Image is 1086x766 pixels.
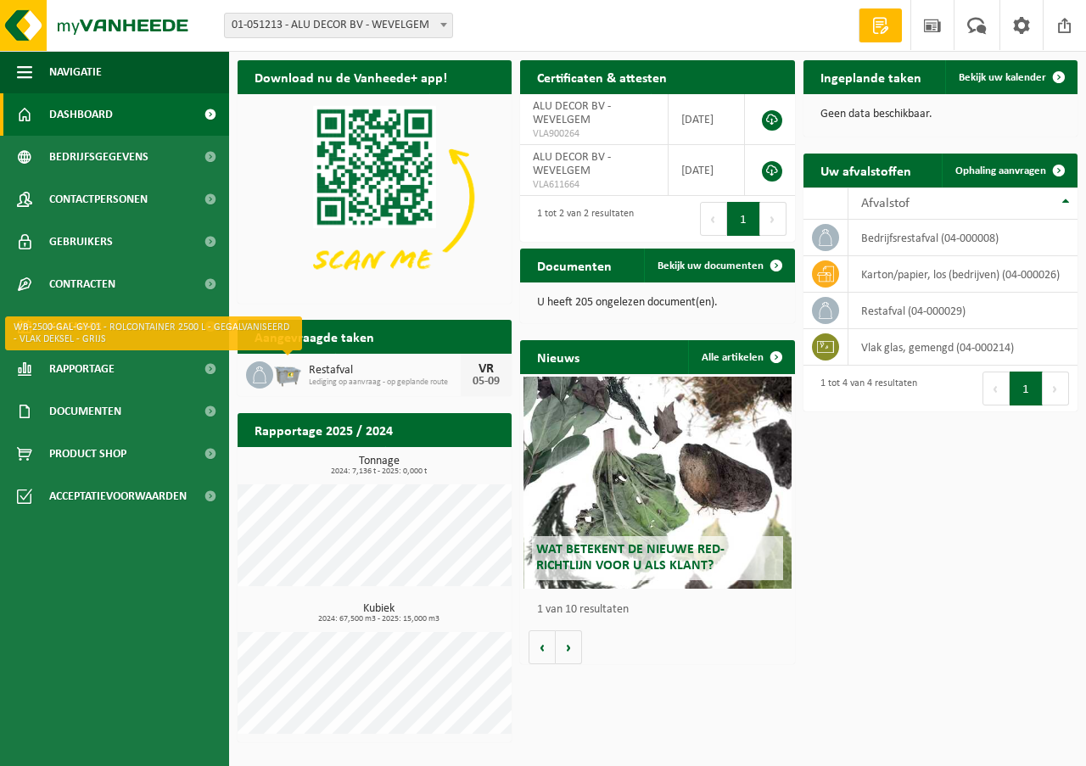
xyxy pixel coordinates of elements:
span: Bekijk uw documenten [658,260,764,271]
span: 01-051213 - ALU DECOR BV - WEVELGEM [225,14,452,37]
td: vlak glas, gemengd (04-000214) [848,329,1078,366]
h2: Rapportage 2025 / 2024 [238,413,410,446]
span: Bekijk uw kalender [959,72,1046,83]
span: Dashboard [49,93,113,136]
h3: Tonnage [246,456,512,476]
span: Contactpersonen [49,178,148,221]
a: Wat betekent de nieuwe RED-richtlijn voor u als klant? [523,377,792,589]
span: 2024: 67,500 m3 - 2025: 15,000 m3 [246,615,512,623]
img: WB-2500-GAL-GY-01 [273,359,302,388]
img: Download de VHEPlus App [238,94,512,300]
span: Product Shop [49,433,126,475]
span: VLA900264 [533,127,654,141]
button: 1 [727,202,760,236]
div: 1 tot 2 van 2 resultaten [529,200,634,238]
button: Next [760,202,787,236]
p: Geen data beschikbaar. [820,109,1061,120]
span: Navigatie [49,51,102,93]
p: U heeft 205 ongelezen document(en). [537,297,777,309]
h2: Nieuws [520,340,596,373]
td: karton/papier, los (bedrijven) (04-000026) [848,256,1078,293]
a: Ophaling aanvragen [942,154,1076,187]
button: Next [1043,372,1069,405]
td: [DATE] [669,145,745,196]
button: Previous [700,202,727,236]
h2: Aangevraagde taken [238,320,391,353]
span: Ophaling aanvragen [955,165,1046,176]
div: 1 tot 4 van 4 resultaten [812,370,917,407]
a: Bekijk uw kalender [945,60,1076,94]
span: VLA611664 [533,178,654,192]
h2: Ingeplande taken [803,60,938,93]
td: restafval (04-000029) [848,293,1078,329]
span: Gebruikers [49,221,113,263]
span: Wat betekent de nieuwe RED-richtlijn voor u als klant? [536,543,725,573]
a: Alle artikelen [688,340,793,374]
h2: Certificaten & attesten [520,60,684,93]
button: Volgende [556,630,582,664]
span: Documenten [49,390,121,433]
span: 2024: 7,136 t - 2025: 0,000 t [246,467,512,476]
div: 05-09 [469,376,503,388]
h2: Documenten [520,249,629,282]
span: Rapportage [49,348,115,390]
td: [DATE] [669,94,745,145]
span: Acceptatievoorwaarden [49,475,187,517]
td: bedrijfsrestafval (04-000008) [848,220,1078,256]
span: ALU DECOR BV - WEVELGEM [533,151,611,177]
button: Vorige [529,630,556,664]
span: 01-051213 - ALU DECOR BV - WEVELGEM [224,13,453,38]
a: Bekijk rapportage [385,446,510,480]
span: Kalender [49,305,102,348]
a: Bekijk uw documenten [644,249,793,282]
span: Contracten [49,263,115,305]
span: Restafval [309,364,461,377]
span: Lediging op aanvraag - op geplande route [309,377,461,388]
span: ALU DECOR BV - WEVELGEM [533,100,611,126]
span: Afvalstof [861,197,910,210]
div: VR [469,362,503,376]
button: Previous [982,372,1010,405]
button: 1 [1010,372,1043,405]
h2: Download nu de Vanheede+ app! [238,60,464,93]
h3: Kubiek [246,603,512,623]
span: Bedrijfsgegevens [49,136,148,178]
h2: Uw afvalstoffen [803,154,928,187]
p: 1 van 10 resultaten [537,604,786,616]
